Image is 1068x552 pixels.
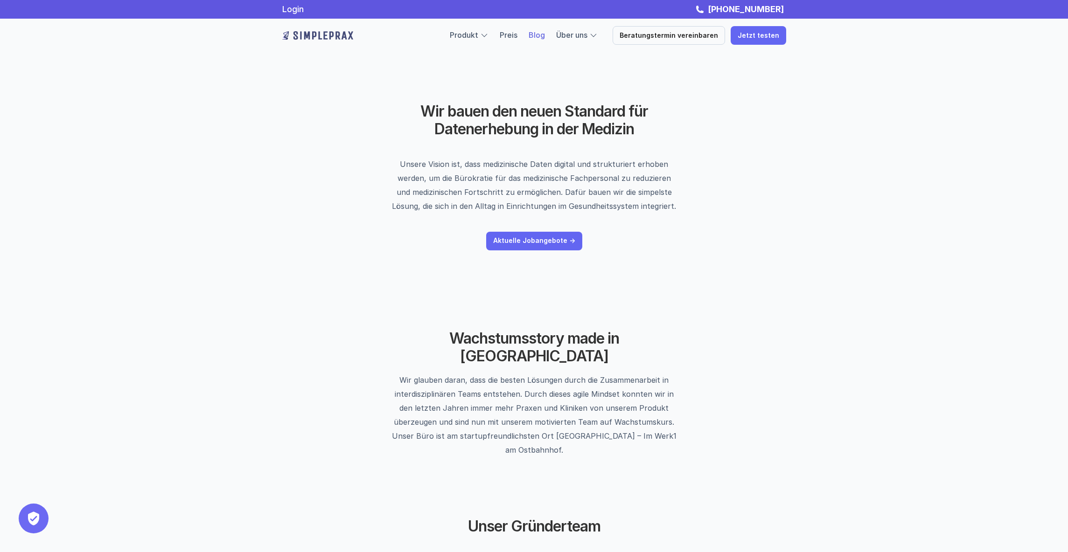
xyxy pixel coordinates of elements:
[450,30,478,40] a: Produkt
[705,4,786,14] a: [PHONE_NUMBER]
[493,237,575,245] p: Aktuelle Jobangebote ->
[500,30,517,40] a: Preis
[708,4,784,14] strong: [PHONE_NUMBER]
[529,30,545,40] a: Blog
[613,26,725,45] a: Beratungstermin vereinbaren
[418,517,651,535] h2: Unser Gründerteam
[486,232,582,250] a: Aktuelle Jobangebote ->
[282,4,304,14] a: Login
[418,330,651,366] h2: Wachstumsstory made in [GEOGRAPHIC_DATA]
[738,32,779,40] p: Jetzt testen
[731,26,786,45] a: Jetzt testen
[620,32,718,40] p: Beratungstermin vereinbaren
[373,103,695,138] h2: Wir bauen den neuen Standard für Datenerhebung in der Medizin
[391,157,677,213] p: Unsere Vision ist, dass medizinische Daten digital und strukturiert erhoben werden, um die Bürokr...
[388,373,680,457] p: Wir glauben daran, dass die besten Lösungen durch die Zusammenarbeit in interdisziplinären Teams ...
[556,30,587,40] a: Über uns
